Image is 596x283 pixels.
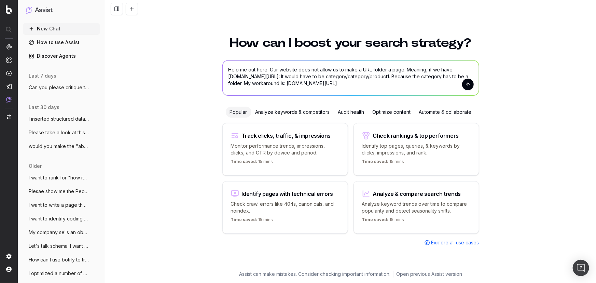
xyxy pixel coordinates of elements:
span: I want to identify coding snippets and/o [29,215,89,222]
span: Please take a look at this page. (1) can [29,129,89,136]
button: Can you please critique this summary of [23,82,100,93]
span: older [29,163,42,170]
span: I want to rank for "how radar sensors wo [29,174,89,181]
img: Activation [6,70,12,76]
p: 15 mins [362,159,404,167]
button: My company sells an obstacle detection s [23,227,100,238]
span: I inserted structured data onto a web pa [29,116,89,122]
a: Discover Agents [23,51,100,62]
a: How to use Assist [23,37,100,48]
div: Analyze & compare search trends [373,191,461,197]
a: Explore all use cases [425,239,479,246]
span: Time saved: [231,217,258,222]
span: would you make the "about" in this schem [29,143,89,150]
button: How can I use botify to track our placem [23,254,100,265]
h1: Assist [35,5,53,15]
span: last 7 days [29,72,56,79]
p: Assist can make mistakes. Consider checking important information. [239,271,390,278]
button: I want to rank for "how radar sensors wo [23,172,100,183]
a: Open previous Assist version [396,271,462,278]
div: Audit health [334,107,369,118]
span: Plesae show me the People Also Asked res [29,188,89,195]
span: last 30 days [29,104,59,111]
span: Explore all use cases [431,239,479,246]
img: Botify logo [6,5,12,14]
p: Identify top pages, queries, & keywords by clicks, impressions, and rank. [362,143,471,156]
button: would you make the "about" in this schem [23,141,100,152]
span: Time saved: [362,159,389,164]
img: Studio [6,84,12,89]
img: My account [6,267,12,272]
div: Optimize content [369,107,415,118]
button: Assist [26,5,97,15]
div: Track clicks, traffic, & impressions [242,133,331,138]
img: Setting [6,254,12,259]
div: Open Intercom Messenger [573,260,589,276]
span: I want to write a page that's optimized [29,202,89,208]
span: Time saved: [231,159,258,164]
h1: How can I boost your search strategy? [222,37,479,49]
button: Plesae show me the People Also Asked res [23,186,100,197]
div: Check rankings & top performers [373,133,459,138]
span: Let's talk schema. I want to create sche [29,243,89,250]
img: Intelligence [6,57,12,63]
p: Monitor performance trends, impressions, clicks, and CTR by device and period. [231,143,339,156]
img: Switch project [7,114,11,119]
button: I inserted structured data onto a web pa [23,113,100,124]
img: Assist [26,7,32,13]
div: Identify pages with technical errors [242,191,333,197]
div: Analyze keywords & competitors [251,107,334,118]
span: Time saved: [362,217,389,222]
span: How can I use botify to track our placem [29,256,89,263]
button: New Chat [23,23,100,34]
img: Assist [6,97,12,103]
button: Let's talk schema. I want to create sche [23,241,100,252]
p: 15 mins [231,159,273,167]
span: My company sells an obstacle detection s [29,229,89,236]
button: Please take a look at this page. (1) can [23,127,100,138]
textarea: Help me out here: Our website does not allow us to make a URL folder a page. Meaning, if we have ... [223,60,479,95]
img: Analytics [6,44,12,50]
p: Analyze keyword trends over time to compare popularity and detect seasonality shifts. [362,201,471,214]
p: 15 mins [362,217,404,225]
div: Popular [226,107,251,118]
p: Check crawl errors like 404s, canonicals, and noindex. [231,201,339,214]
button: I want to identify coding snippets and/o [23,213,100,224]
span: Can you please critique this summary of [29,84,89,91]
span: I optimized a number of pages for keywor [29,270,89,277]
button: I want to write a page that's optimized [23,200,100,211]
p: 15 mins [231,217,273,225]
div: Automate & collaborate [415,107,476,118]
button: I optimized a number of pages for keywor [23,268,100,279]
